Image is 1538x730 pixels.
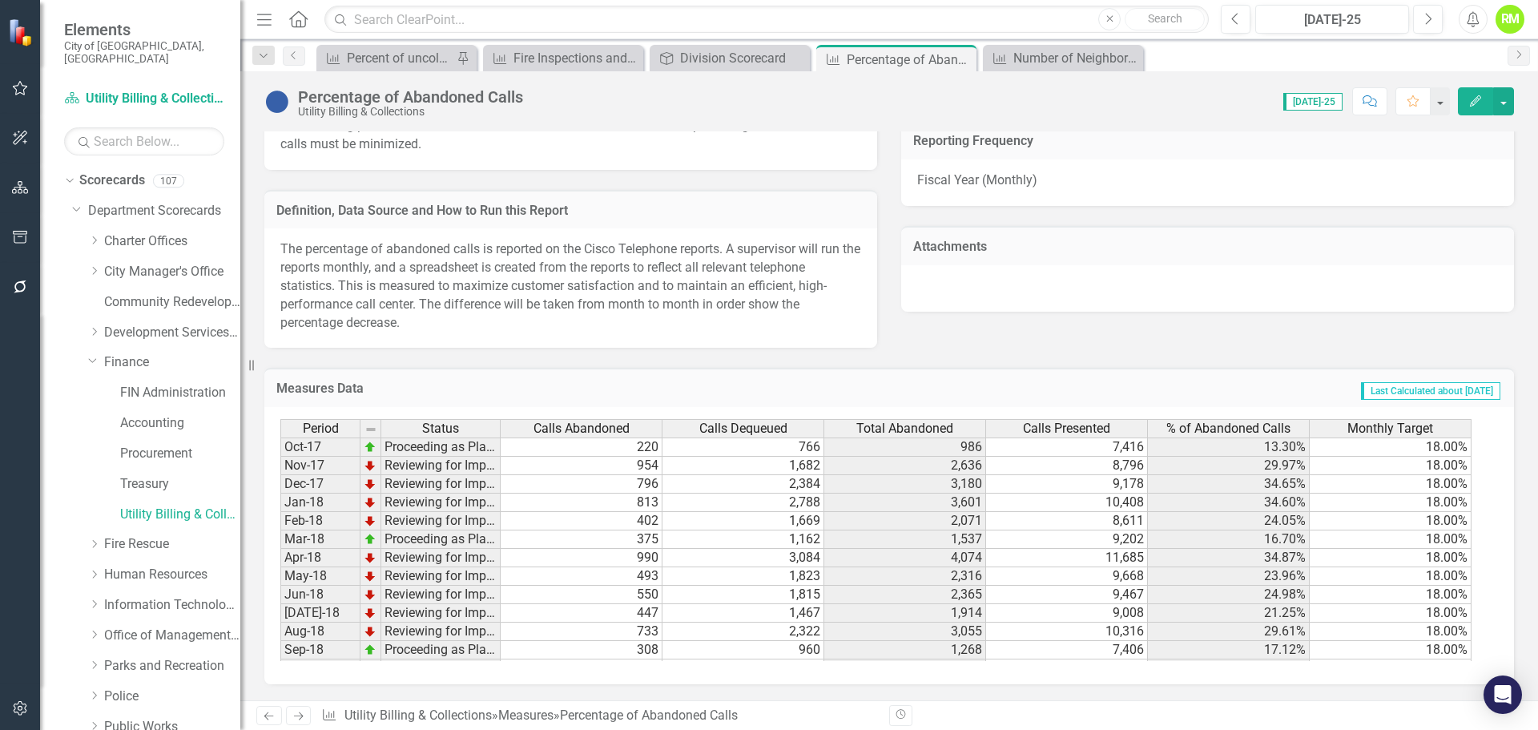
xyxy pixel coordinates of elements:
div: Fire Inspections and Reinspections Performed [513,48,639,68]
td: 9,467 [986,586,1148,604]
td: Dec-17 [280,475,360,494]
td: 3,180 [824,475,986,494]
a: Measures [498,708,554,723]
td: Aug-18 [280,623,360,641]
td: 18.00% [1310,604,1472,623]
img: TnMDeAgwAPMxUmUi88jYAAAAAElFTkSuQmCC [364,570,376,583]
span: [DATE]-25 [1283,93,1343,111]
a: FIN Administration [120,384,240,402]
td: 2,384 [662,475,824,494]
img: TnMDeAgwAPMxUmUi88jYAAAAAElFTkSuQmCC [364,607,376,619]
a: Scorecards [79,171,145,190]
td: 7,416 [986,438,1148,457]
td: 3,055 [824,623,986,641]
td: Reviewing for Improvement [381,475,501,494]
img: TnMDeAgwAPMxUmUi88jYAAAAAElFTkSuQmCC [364,459,376,472]
td: 3,084 [662,549,824,567]
div: Percentage of Abandoned Calls [560,708,738,723]
td: 18.00% [1310,586,1472,604]
span: Last Calculated about [DATE] [1361,382,1500,400]
td: 9,178 [986,475,1148,494]
td: 18.00% [1310,641,1472,659]
td: [DATE]-18 [280,604,360,623]
img: TnMDeAgwAPMxUmUi88jYAAAAAElFTkSuQmCC [364,625,376,638]
div: Percent of uncollected utility bills [347,48,453,68]
td: 24.05% [1148,512,1310,530]
a: Office of Management and Budget [104,627,240,645]
td: 29.61% [1148,623,1310,641]
span: Total Abandoned [856,421,953,436]
td: 21.25% [1148,604,1310,623]
input: Search ClearPoint... [324,6,1209,34]
span: Calls Abandoned [533,421,630,436]
td: 813 [501,494,662,512]
td: 447 [501,604,662,623]
td: 10,316 [986,623,1148,641]
td: 2,322 [662,623,824,641]
img: TnMDeAgwAPMxUmUi88jYAAAAAElFTkSuQmCC [364,551,376,564]
td: 308 [501,641,662,659]
td: 24.98% [1148,586,1310,604]
td: Feb-18 [280,512,360,530]
h3: Attachments [913,240,1502,254]
td: 2,071 [824,512,986,530]
td: 34.87% [1148,549,1310,567]
td: Reviewing for Improvement [381,549,501,567]
td: 220 [501,438,662,457]
td: 18.00% [1310,623,1472,641]
a: Procurement [120,445,240,463]
div: Utility Billing & Collections [298,106,523,118]
span: Calls Dequeued [699,421,787,436]
h3: Definition, Data Source and How to Run this Report [276,204,865,218]
td: 2,636 [824,457,986,475]
td: 17.12% [1148,641,1310,659]
td: 34.60% [1148,494,1310,512]
span: Status [422,421,459,436]
img: Information Unavailable [264,89,290,115]
td: 8,796 [986,457,1148,475]
div: [DATE]-25 [1261,10,1403,30]
a: Fire Rescue [104,535,240,554]
td: Jan-18 [280,494,360,512]
td: 990 [501,549,662,567]
td: 4,074 [824,549,986,567]
a: Development Services Department [104,324,240,342]
td: 18.00% [1310,567,1472,586]
td: 18.00% [1310,530,1472,549]
div: Open Intercom Messenger [1484,676,1522,714]
td: 766 [662,438,824,457]
a: Information Technology Services [104,596,240,615]
a: Treasury [120,475,240,494]
td: Apr-18 [280,549,360,567]
a: Utility Billing & Collections [120,506,240,524]
h3: Reporting Frequency [913,134,1502,148]
td: 2,788 [662,494,824,512]
span: Monthly Target [1347,421,1433,436]
td: 18.00% [1310,494,1472,512]
div: 107 [153,174,184,188]
td: 11,685 [986,549,1148,567]
td: Information Unavailable [381,659,501,678]
td: 733 [501,623,662,641]
td: 796 [501,475,662,494]
td: Proceeding as Planned [381,438,501,457]
img: zOikAAAAAElFTkSuQmCC [364,441,376,454]
div: RM [1496,5,1524,34]
a: Number of Neighbors walking into lobby (Archived) [987,48,1139,68]
td: 1,669 [662,512,824,530]
a: Division Scorecard [654,48,806,68]
h3: Measures Data [276,381,745,396]
a: Community Redevelopment Agency [104,293,240,312]
a: Fire Inspections and Reinspections Performed [487,48,639,68]
div: Percentage of Abandoned Calls [298,88,523,106]
td: 1,268 [824,641,986,659]
td: May-18 [280,567,360,586]
td: 1,682 [662,457,824,475]
td: Reviewing for Improvement [381,623,501,641]
td: 402 [501,512,662,530]
a: Accounting [120,414,240,433]
p: Fiscal Year (Monthly) [917,171,1498,190]
span: Period [303,421,339,436]
a: Human Resources [104,566,240,584]
td: Mar-18 [280,530,360,549]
